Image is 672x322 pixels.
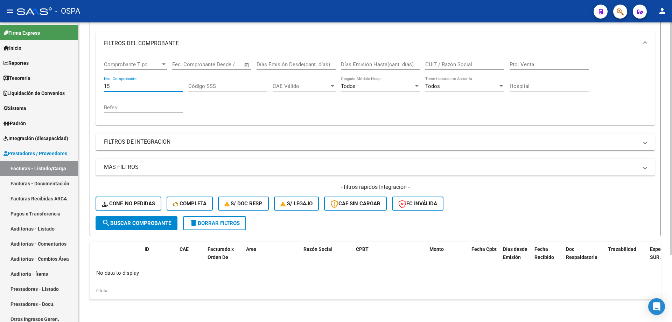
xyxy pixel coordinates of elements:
span: Borrar Filtros [189,220,240,226]
datatable-header-cell: Días desde Emisión [500,242,532,273]
mat-icon: search [102,219,110,227]
mat-panel-title: FILTROS DE INTEGRACION [104,138,638,146]
h4: - filtros rápidos Integración - [96,183,655,191]
span: CAE SIN CARGAR [330,200,380,207]
mat-panel-title: FILTROS DEL COMPROBANTE [104,40,638,47]
datatable-header-cell: Monto [427,242,469,273]
mat-icon: menu [6,7,14,15]
span: Buscar Comprobante [102,220,171,226]
span: Inicio [3,44,21,52]
span: Facturado x Orden De [208,246,234,260]
span: Area [246,246,257,252]
span: Sistema [3,104,26,112]
span: Todos [341,83,356,89]
div: 0 total [90,282,661,300]
span: Prestadores / Proveedores [3,150,67,157]
datatable-header-cell: Razón Social [301,242,353,273]
span: CAE [180,246,189,252]
button: S/ Doc Resp. [218,197,269,211]
button: CAE SIN CARGAR [324,197,387,211]
datatable-header-cell: Trazabilidad [605,242,647,273]
span: - OSPA [55,4,80,19]
span: Comprobante Tipo [104,61,161,68]
span: Firma Express [3,29,40,37]
datatable-header-cell: ID [142,242,177,273]
span: Razón Social [303,246,332,252]
input: Fecha fin [207,61,241,68]
div: No data to display [90,264,661,282]
button: Buscar Comprobante [96,216,177,230]
span: Doc Respaldatoria [566,246,597,260]
span: S/ Doc Resp. [224,200,263,207]
div: Open Intercom Messenger [648,298,665,315]
button: Completa [167,197,213,211]
datatable-header-cell: Area [243,242,290,273]
datatable-header-cell: CPBT [353,242,427,273]
span: Reportes [3,59,29,67]
mat-icon: person [658,7,666,15]
mat-expansion-panel-header: MAS FILTROS [96,159,655,176]
span: Monto [429,246,444,252]
button: Borrar Filtros [183,216,246,230]
span: Padrón [3,119,26,127]
span: Conf. no pedidas [102,200,155,207]
mat-panel-title: MAS FILTROS [104,163,638,171]
span: S/ legajo [280,200,313,207]
datatable-header-cell: Facturado x Orden De [205,242,243,273]
span: Fecha Recibido [534,246,554,260]
datatable-header-cell: Doc Respaldatoria [563,242,605,273]
span: CPBT [356,246,369,252]
mat-expansion-panel-header: FILTROS DE INTEGRACION [96,133,655,150]
span: Días desde Emisión [503,246,527,260]
button: Open calendar [243,61,251,69]
span: FC Inválida [398,200,437,207]
div: FILTROS DEL COMPROBANTE [96,55,655,125]
datatable-header-cell: Fecha Cpbt [469,242,500,273]
input: Fecha inicio [172,61,201,68]
span: Completa [173,200,206,207]
button: Conf. no pedidas [96,197,161,211]
span: CAE Válido [273,83,329,89]
span: Liquidación de Convenios [3,89,65,97]
span: Todos [425,83,440,89]
mat-expansion-panel-header: FILTROS DEL COMPROBANTE [96,32,655,55]
button: S/ legajo [274,197,319,211]
span: Tesorería [3,74,30,82]
span: Fecha Cpbt [471,246,497,252]
span: ID [145,246,149,252]
span: Trazabilidad [608,246,636,252]
button: FC Inválida [392,197,443,211]
span: Integración (discapacidad) [3,135,68,142]
mat-icon: delete [189,219,198,227]
datatable-header-cell: CAE [177,242,205,273]
datatable-header-cell: Fecha Recibido [532,242,563,273]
